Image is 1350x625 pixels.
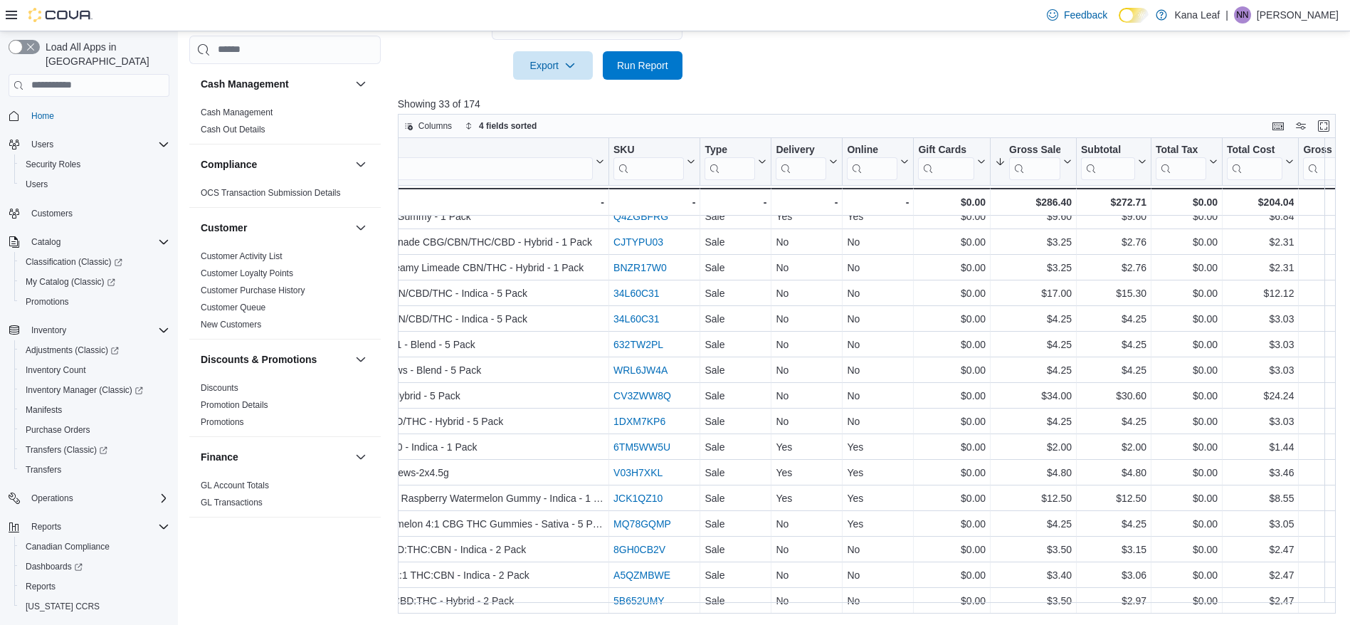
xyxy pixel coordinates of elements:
span: Export [522,51,584,80]
button: Enter fullscreen [1315,117,1332,135]
div: Type [705,143,755,179]
div: $0.00 [1156,387,1218,404]
a: WRL6JW4A [613,364,668,376]
span: Transfers [26,464,61,476]
div: $0.00 [1156,194,1218,211]
span: Inventory Manager (Classic) [26,384,143,396]
a: My Catalog (Classic) [14,272,175,292]
a: Transfers (Classic) [14,440,175,460]
button: Total Tax [1156,143,1218,179]
span: Catalog [31,236,60,248]
span: 4 fields sorted [479,120,537,132]
div: Type [705,143,755,157]
a: JCK1QZ10 [613,493,663,504]
div: $0.00 [1156,285,1218,302]
p: [PERSON_NAME] [1257,6,1339,23]
p: Showing 33 of 174 [398,97,1346,111]
div: $3.25 [995,259,1072,276]
a: Customers [26,205,78,222]
img: Cova [28,8,93,22]
div: $9.60 [1081,208,1146,225]
a: Promotions [201,417,244,427]
button: Security Roles [14,154,175,174]
a: Inventory Manager (Classic) [20,382,149,399]
button: 4 fields sorted [459,117,542,135]
a: MQ78GQMP [613,518,671,530]
button: Total Cost [1227,143,1294,179]
div: - [223,194,604,211]
div: $3.03 [1227,336,1294,353]
div: $272.71 [1081,194,1146,211]
span: Transfers (Classic) [26,444,107,456]
button: Inventory [3,320,175,340]
a: Classification (Classic) [14,252,175,272]
button: Customer [201,221,349,235]
div: Cash Management [189,104,381,144]
button: Cash Management [201,77,349,91]
div: Olli Stikistix - 3:1 [PERSON_NAME] Dreamy Limeade CBN/THC - Hybrid - 1 Pack [223,259,604,276]
div: $4.25 [1081,362,1146,379]
div: $0.00 [918,194,986,211]
a: CJTYPU03 [613,236,663,248]
div: Pearls - CBN:THC Strawberry Melon 4:1 - Blend - 5 Pack [223,336,604,353]
button: Users [26,136,59,153]
a: Discounts [201,383,238,393]
h3: Compliance [201,157,257,172]
div: No [776,285,838,302]
div: Compliance [189,184,381,207]
div: Online [847,143,897,179]
div: Pearls - Cherry Limeade THC Soft Chews - Blend - 5 Pack [223,362,604,379]
a: Inventory Manager (Classic) [14,380,175,400]
button: Reports [14,577,175,597]
span: Customer Queue [201,302,265,313]
span: Columns [418,120,452,132]
span: Customers [31,208,73,219]
div: $0.00 [1156,259,1218,276]
span: Cash Management [201,107,273,118]
button: Inventory Count [14,360,175,380]
div: No Future - The Red One - Indica THC Gummy - 1 Pack [223,208,604,225]
button: [US_STATE] CCRS [14,597,175,616]
div: No [847,285,909,302]
a: Transfers (Classic) [20,441,113,458]
button: Users [3,135,175,154]
button: Compliance [352,156,369,173]
div: No [776,336,838,353]
button: Export [513,51,593,80]
div: Delivery [776,143,826,157]
div: $3.03 [1227,362,1294,379]
span: Inventory [31,325,66,336]
button: Catalog [3,232,175,252]
span: Security Roles [26,159,80,170]
div: No [847,259,909,276]
div: $0.00 [1156,208,1218,225]
div: Sale [705,233,766,251]
div: SKU [613,143,684,157]
div: $0.00 [918,387,986,404]
button: Purchase Orders [14,420,175,440]
button: Operations [26,490,79,507]
button: Inventory [352,529,369,546]
div: $12.12 [1227,285,1294,302]
a: Home [26,107,60,125]
div: Customer [189,248,381,339]
a: 1DXM7KP6 [613,416,665,427]
p: | [1225,6,1228,23]
span: Users [31,139,53,150]
button: Catalog [26,233,66,251]
div: Total Cost [1227,143,1282,179]
div: $0.00 [918,310,986,327]
h3: Customer [201,221,247,235]
span: My Catalog (Classic) [26,276,115,288]
button: Finance [201,450,349,464]
a: Promotion Details [201,400,268,410]
button: Operations [3,488,175,508]
span: Run Report [617,58,668,73]
div: $2.31 [1227,233,1294,251]
div: $9.60 [995,208,1072,225]
div: $4.25 [995,310,1072,327]
div: - [847,194,909,211]
span: Transfers (Classic) [20,441,169,458]
div: Product [237,143,593,179]
a: Security Roles [20,156,86,173]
